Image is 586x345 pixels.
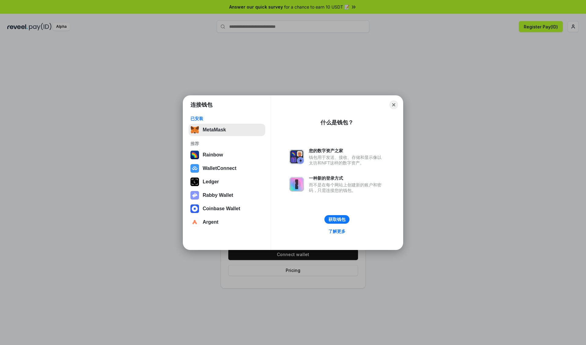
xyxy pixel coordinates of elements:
[190,191,199,200] img: svg+xml,%3Csvg%20xmlns%3D%22http%3A%2F%2Fwww.w3.org%2F2000%2Fsvg%22%20fill%3D%22none%22%20viewBox...
[190,218,199,226] img: svg+xml,%3Csvg%20width%3D%2228%22%20height%3D%2228%22%20viewBox%3D%220%200%2028%2028%22%20fill%3D...
[190,178,199,186] img: svg+xml,%3Csvg%20xmlns%3D%22http%3A%2F%2Fwww.w3.org%2F2000%2Fsvg%22%20width%3D%2228%22%20height%3...
[203,206,240,211] div: Coinbase Wallet
[189,216,265,228] button: Argent
[203,219,219,225] div: Argent
[320,119,353,126] div: 什么是钱包？
[203,193,233,198] div: Rabby Wallet
[328,229,345,234] div: 了解更多
[190,141,263,146] div: 推荐
[190,164,199,173] img: svg+xml,%3Csvg%20width%3D%2228%22%20height%3D%2228%22%20viewBox%3D%220%200%2028%2028%22%20fill%3D...
[309,175,385,181] div: 一种新的登录方式
[189,189,265,201] button: Rabby Wallet
[190,101,212,108] h1: 连接钱包
[309,182,385,193] div: 而不是在每个网站上创建新的账户和密码，只需连接您的钱包。
[389,101,398,109] button: Close
[190,204,199,213] img: svg+xml,%3Csvg%20width%3D%2228%22%20height%3D%2228%22%20viewBox%3D%220%200%2028%2028%22%20fill%3D...
[328,217,345,222] div: 获取钱包
[289,177,304,192] img: svg+xml,%3Csvg%20xmlns%3D%22http%3A%2F%2Fwww.w3.org%2F2000%2Fsvg%22%20fill%3D%22none%22%20viewBox...
[203,152,223,158] div: Rainbow
[203,179,219,185] div: Ledger
[325,227,349,235] a: 了解更多
[309,155,385,166] div: 钱包用于发送、接收、存储和显示像以太坊和NFT这样的数字资产。
[203,127,226,133] div: MetaMask
[189,149,265,161] button: Rainbow
[189,124,265,136] button: MetaMask
[190,126,199,134] img: svg+xml,%3Csvg%20fill%3D%22none%22%20height%3D%2233%22%20viewBox%3D%220%200%2035%2033%22%20width%...
[324,215,349,224] button: 获取钱包
[289,149,304,164] img: svg+xml,%3Csvg%20xmlns%3D%22http%3A%2F%2Fwww.w3.org%2F2000%2Fsvg%22%20fill%3D%22none%22%20viewBox...
[189,162,265,174] button: WalletConnect
[190,151,199,159] img: svg+xml,%3Csvg%20width%3D%22120%22%20height%3D%22120%22%20viewBox%3D%220%200%20120%20120%22%20fil...
[190,116,263,121] div: 已安装
[203,166,237,171] div: WalletConnect
[189,176,265,188] button: Ledger
[309,148,385,153] div: 您的数字资产之家
[189,203,265,215] button: Coinbase Wallet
